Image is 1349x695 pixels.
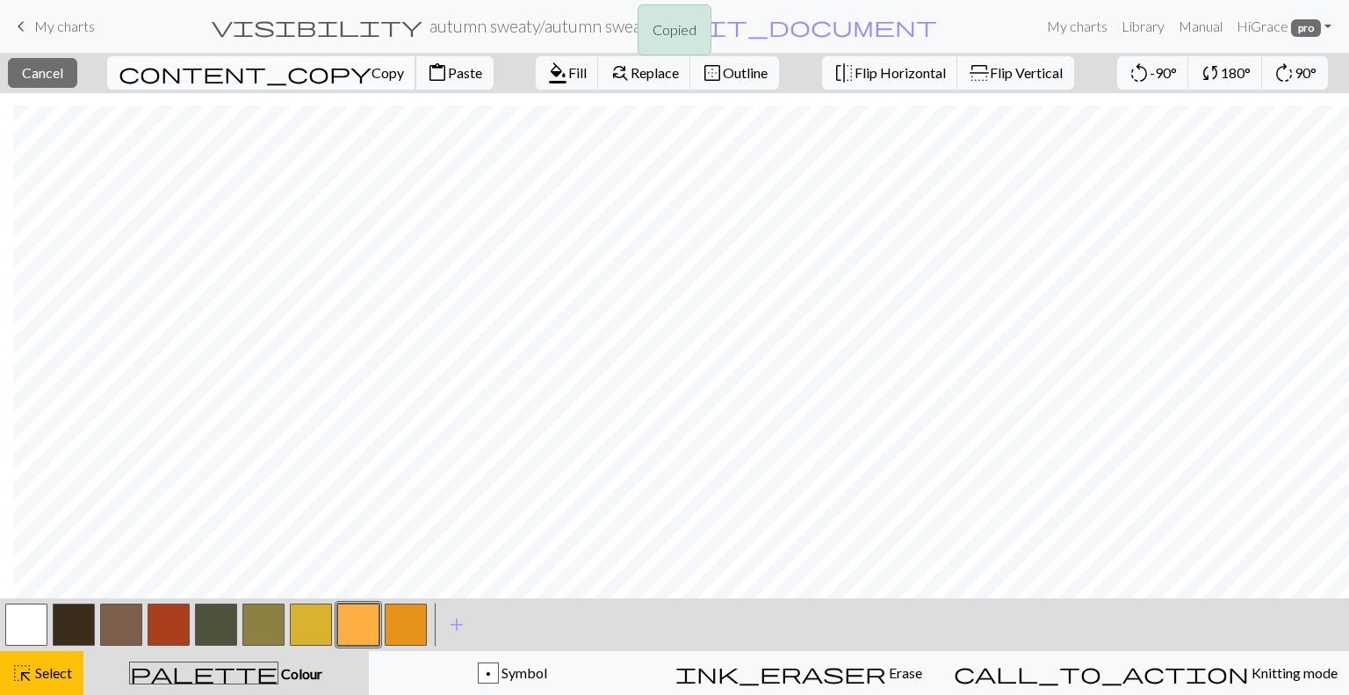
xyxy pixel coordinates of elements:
[954,661,1249,685] span: call_to_action
[690,56,779,90] button: Outline
[119,61,372,85] span: content_copy
[653,19,696,40] p: Copied
[32,664,72,681] span: Select
[723,64,768,81] span: Outline
[702,61,723,85] span: border_outer
[278,665,322,682] span: Colour
[568,64,587,81] span: Fill
[1262,56,1328,90] button: 90°
[130,661,278,685] span: palette
[547,61,568,85] span: format_color_fill
[855,64,946,81] span: Flip Horizontal
[957,56,1074,90] button: Flip Vertical
[1150,64,1177,81] span: -90°
[107,56,416,90] button: Copy
[1221,64,1251,81] span: 180°
[610,61,631,85] span: find_replace
[415,56,494,90] button: Paste
[536,56,599,90] button: Fill
[1188,56,1263,90] button: 180°
[675,661,886,685] span: ink_eraser
[1200,61,1221,85] span: sync
[499,664,547,681] span: Symbol
[11,661,32,685] span: highlight_alt
[655,651,942,695] button: Erase
[448,64,482,81] span: Paste
[369,651,656,695] button: p Symbol
[833,61,855,85] span: flip
[427,61,448,85] span: content_paste
[1295,64,1317,81] span: 90°
[990,64,1063,81] span: Flip Vertical
[83,651,369,695] button: Colour
[967,62,992,83] span: flip
[479,663,498,684] div: p
[22,64,63,81] span: Cancel
[631,64,679,81] span: Replace
[8,58,77,88] button: Cancel
[942,651,1349,695] button: Knitting mode
[1249,664,1338,681] span: Knitting mode
[1129,61,1150,85] span: rotate_left
[598,56,691,90] button: Replace
[372,64,404,81] span: Copy
[446,612,467,637] span: add
[1273,61,1295,85] span: rotate_right
[822,56,958,90] button: Flip Horizontal
[886,664,922,681] span: Erase
[1117,56,1189,90] button: -90°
